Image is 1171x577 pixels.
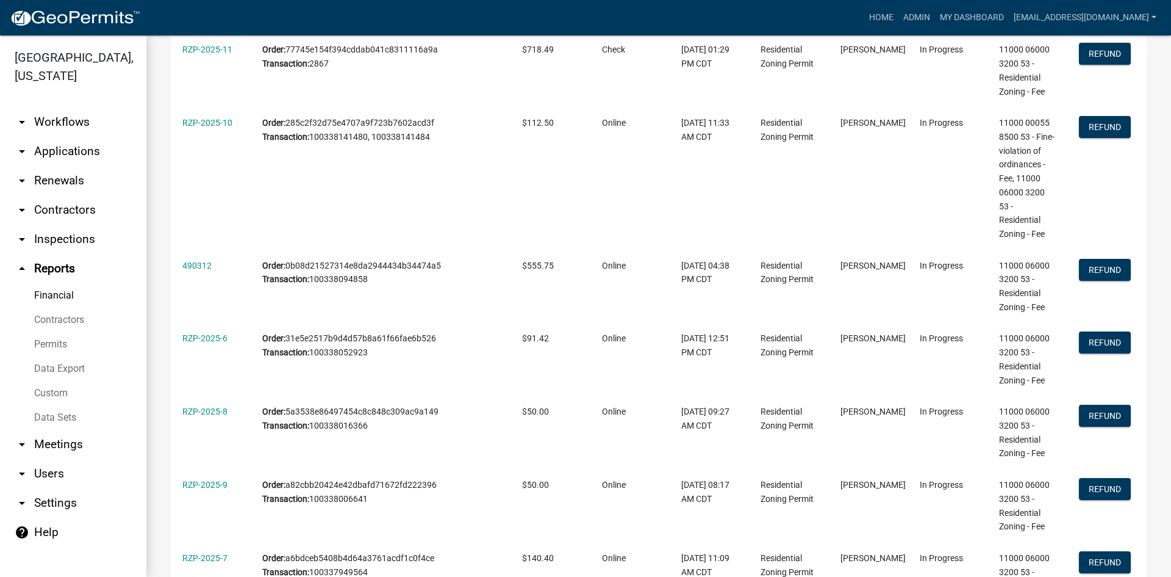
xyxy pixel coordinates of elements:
[262,332,500,360] div: 31e5e2517b9d4d57b8a61f66fae6b526 100338052923
[602,118,626,128] span: Online
[920,261,963,270] span: In Progress
[1079,50,1131,60] wm-modal-confirm: Refund Payment
[262,274,309,284] b: Transaction:
[262,43,500,71] div: 77745e154f394cddab041c8311116a9a 2867
[522,261,554,270] span: $555.75
[920,407,963,416] span: In Progress
[602,45,625,54] span: Check
[1079,116,1131,138] button: Refund
[898,6,935,29] a: Admin
[681,478,737,506] div: [DATE] 08:17 AM CDT
[15,173,29,188] i: arrow_drop_down
[840,407,906,416] span: Greg Garrels
[182,333,227,343] a: RZP-2025-6
[999,118,1055,239] span: 11000 00055 8500 53 - Fine-violation of ordinances - Fee, 11000 06000 3200 53 - Residential Zonin...
[840,45,906,54] span: Derek Quam
[182,407,227,416] a: RZP-2025-8
[262,116,500,144] div: 285c2f32d75e4707a9f723b7602acd3f 100338141480, 100338141484
[15,261,29,276] i: arrow_drop_up
[15,466,29,481] i: arrow_drop_down
[840,480,906,490] span: Adam Kaminski
[681,116,737,144] div: [DATE] 11:33 AM CDT
[920,480,963,490] span: In Progress
[602,553,626,563] span: Online
[1009,6,1161,29] a: [EMAIL_ADDRESS][DOMAIN_NAME]
[262,132,309,142] b: Transaction:
[681,405,737,433] div: [DATE] 09:27 AM CDT
[262,421,309,430] b: Transaction:
[522,118,554,128] span: $112.50
[602,480,626,490] span: Online
[262,478,500,506] div: a82cbb20424e42dbafd71672fd222396 100338006641
[1079,405,1131,427] button: Refund
[920,333,963,343] span: In Progress
[15,525,29,540] i: help
[1079,332,1131,354] button: Refund
[761,480,814,504] span: Residential Zoning Permit
[182,118,232,128] a: RZP-2025-10
[182,261,212,270] a: 490312
[602,333,626,343] span: Online
[840,118,906,128] span: Mary Lynn Damhorst
[1079,266,1131,275] wm-modal-confirm: Refund Payment
[840,553,906,563] span: Robert Fry
[602,261,626,270] span: Online
[262,480,285,490] b: Order:
[182,480,227,490] a: RZP-2025-9
[262,118,285,128] b: Order:
[1079,339,1131,349] wm-modal-confirm: Refund Payment
[999,407,1050,458] span: 11000 06000 3200 53 - Residential Zoning - Fee
[761,553,814,577] span: Residential Zoning Permit
[1079,485,1131,495] wm-modal-confirm: Refund Payment
[262,567,309,577] b: Transaction:
[681,332,737,360] div: [DATE] 12:51 PM CDT
[920,45,963,54] span: In Progress
[920,118,963,128] span: In Progress
[262,405,500,433] div: 5a3538e86497454c8c848c309ac9a149 100338016366
[522,45,554,54] span: $718.49
[262,553,285,563] b: Order:
[262,261,285,270] b: Order:
[15,437,29,452] i: arrow_drop_down
[262,259,500,287] div: 0b08d21527314e8da2944434b34474a5 100338094858
[182,553,227,563] a: RZP-2025-7
[15,203,29,217] i: arrow_drop_down
[840,261,906,270] span: Melissa Campbell
[182,45,232,54] a: RZP-2025-11
[262,59,309,68] b: Transaction:
[681,43,737,71] div: [DATE] 01:29 PM CDT
[999,333,1050,385] span: 11000 06000 3200 53 - Residential Zoning - Fee
[1079,558,1131,568] wm-modal-confirm: Refund Payment
[522,480,549,490] span: $50.00
[1079,551,1131,573] button: Refund
[15,496,29,510] i: arrow_drop_down
[864,6,898,29] a: Home
[681,259,737,287] div: [DATE] 04:38 PM CDT
[262,45,285,54] b: Order:
[1079,123,1131,132] wm-modal-confirm: Refund Payment
[761,118,814,142] span: Residential Zoning Permit
[262,494,309,504] b: Transaction:
[840,333,906,343] span: Jill Anderson
[999,480,1050,531] span: 11000 06000 3200 53 - Residential Zoning - Fee
[15,115,29,129] i: arrow_drop_down
[262,347,309,357] b: Transaction:
[999,261,1050,312] span: 11000 06000 3200 53 - Residential Zoning - Fee
[262,333,285,343] b: Order:
[920,553,963,563] span: In Progress
[761,407,814,430] span: Residential Zoning Permit
[761,333,814,357] span: Residential Zoning Permit
[761,261,814,285] span: Residential Zoning Permit
[1079,259,1131,281] button: Refund
[522,333,549,343] span: $91.42
[262,407,285,416] b: Order:
[1079,412,1131,421] wm-modal-confirm: Refund Payment
[1079,43,1131,65] button: Refund
[602,407,626,416] span: Online
[522,407,549,416] span: $50.00
[999,45,1050,96] span: 11000 06000 3200 53 - Residential Zoning - Fee
[935,6,1009,29] a: My Dashboard
[15,144,29,159] i: arrow_drop_down
[15,232,29,247] i: arrow_drop_down
[1079,478,1131,500] button: Refund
